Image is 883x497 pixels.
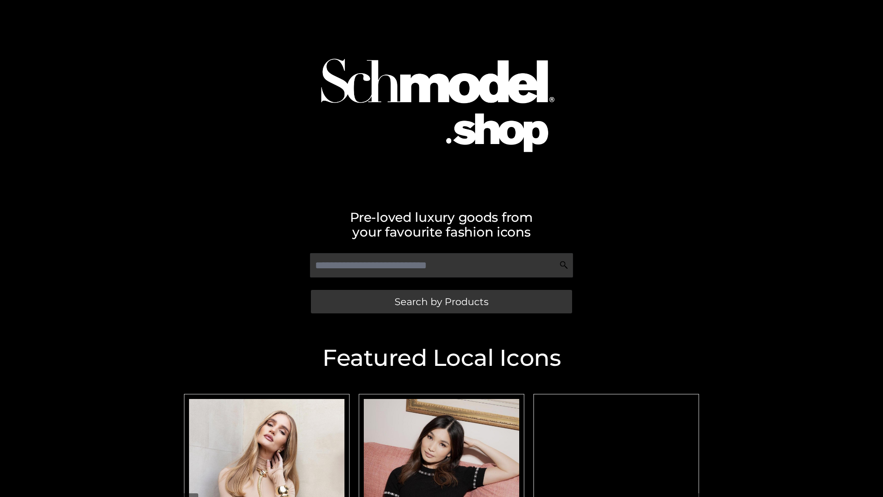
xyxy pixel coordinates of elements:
[179,210,704,239] h2: Pre-loved luxury goods from your favourite fashion icons
[559,260,568,270] img: Search Icon
[179,347,704,370] h2: Featured Local Icons​
[311,290,572,313] a: Search by Products
[395,297,488,306] span: Search by Products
